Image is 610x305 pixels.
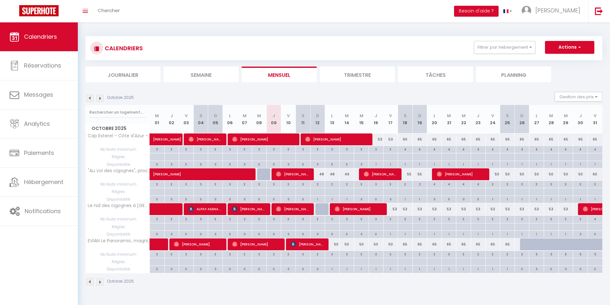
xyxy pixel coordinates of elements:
[383,203,398,215] div: 53
[150,105,165,133] th: 01
[398,146,412,152] div: 4
[165,146,179,152] div: 3
[477,113,479,119] abbr: J
[529,105,544,133] th: 27
[316,113,319,119] abbr: D
[559,161,573,167] div: 1
[223,161,237,167] div: 0
[194,181,208,187] div: 3
[413,161,427,167] div: 1
[500,196,515,202] div: 1
[573,168,588,180] div: 50
[325,196,339,202] div: 1
[476,67,551,82] li: Planning
[412,168,427,180] div: 55
[311,161,325,167] div: 0
[500,161,515,167] div: 1
[325,216,339,222] div: 3
[500,146,515,152] div: 4
[456,181,471,187] div: 4
[238,181,252,187] div: 3
[232,238,281,250] span: [PERSON_NAME]
[87,133,151,138] span: Cap Esterel - Côte d'Azur - Vue MER - Piscines
[150,196,164,202] div: 0
[486,196,500,202] div: 1
[398,133,413,145] div: 60
[305,133,369,145] span: [PERSON_NAME]
[573,146,588,152] div: 4
[340,196,354,202] div: 1
[150,216,164,222] div: 3
[595,7,603,15] img: logout
[398,196,412,202] div: 1
[266,105,281,133] th: 09
[267,146,281,152] div: 3
[412,105,427,133] th: 19
[320,67,395,82] li: Trimestre
[471,133,486,145] div: 65
[340,181,354,187] div: 2
[296,181,310,187] div: 3
[165,196,179,202] div: 0
[447,113,451,119] abbr: M
[544,168,559,180] div: 50
[150,181,164,187] div: 3
[281,196,296,202] div: 0
[86,124,150,133] span: Octobre 2025
[442,146,456,152] div: 4
[558,168,573,180] div: 50
[389,113,392,119] abbr: V
[296,146,310,152] div: 3
[223,146,237,152] div: 3
[427,105,442,133] th: 20
[456,161,471,167] div: 1
[588,168,602,180] div: 60
[544,146,558,152] div: 4
[311,146,325,152] div: 3
[573,105,588,133] th: 30
[418,113,421,119] abbr: D
[364,168,398,180] span: [PERSON_NAME]
[179,181,193,187] div: 3
[267,216,281,222] div: 3
[383,133,398,145] div: 53
[384,161,398,167] div: 1
[345,113,349,119] abbr: M
[24,91,53,99] span: Messages
[170,113,173,119] abbr: J
[369,161,383,167] div: 1
[281,161,296,167] div: 0
[515,181,529,187] div: 3
[544,133,559,145] div: 65
[252,161,266,167] div: 0
[214,113,217,119] abbr: D
[573,181,588,187] div: 3
[238,146,252,152] div: 3
[98,7,120,14] span: Chercher
[86,153,150,160] span: Règles
[529,146,544,152] div: 4
[86,196,150,203] span: Disponibilité
[189,133,223,145] span: [PERSON_NAME]
[369,133,383,145] div: 53
[165,181,179,187] div: 3
[325,168,340,180] div: 48
[89,107,146,118] input: Rechercher un logement...
[223,105,237,133] th: 06
[500,133,515,145] div: 65
[573,196,588,202] div: 1
[588,133,602,145] div: 65
[232,133,296,145] span: [PERSON_NAME]
[559,181,573,187] div: 3
[471,146,485,152] div: 4
[257,113,261,119] abbr: M
[515,133,529,145] div: 65
[238,196,252,202] div: 0
[223,196,237,202] div: 0
[485,133,500,145] div: 65
[276,203,310,215] span: [PERSON_NAME]
[442,181,456,187] div: 4
[398,161,412,167] div: 1
[544,161,558,167] div: 1
[85,67,160,82] li: Journalier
